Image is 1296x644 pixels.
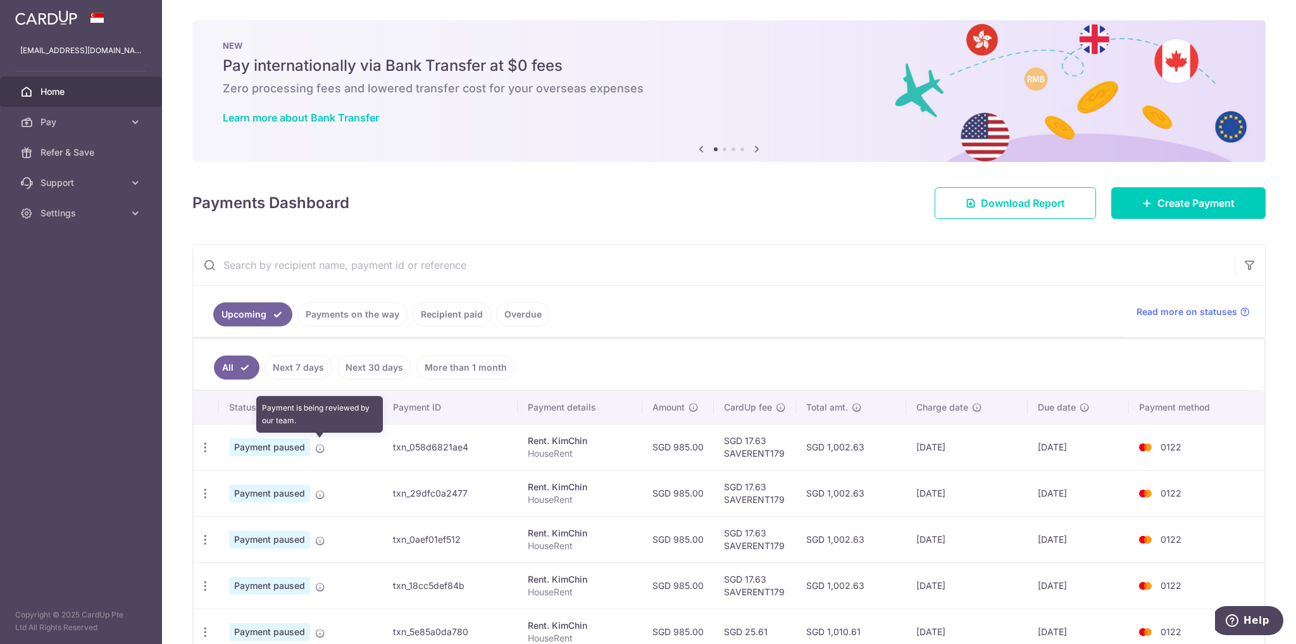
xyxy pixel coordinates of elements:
img: Bank Card [1133,486,1158,501]
td: SGD 1,002.63 [796,516,907,562]
a: More than 1 month [416,356,515,380]
span: Payment paused [229,577,310,595]
span: Payment paused [229,485,310,502]
div: Rent. KimChin [528,435,632,447]
td: txn_18cc5def84b [383,562,518,609]
div: Rent. KimChin [528,481,632,493]
span: Support [40,176,124,189]
h4: Payments Dashboard [192,192,349,214]
iframe: Opens a widget where you can find more information [1215,606,1283,638]
p: NEW [223,40,1235,51]
th: Payment ID [383,391,518,424]
h6: Zero processing fees and lowered transfer cost for your overseas expenses [223,81,1235,96]
td: SGD 17.63 SAVERENT179 [714,424,796,470]
a: Next 30 days [337,356,411,380]
a: Create Payment [1111,187,1266,219]
span: Payment paused [229,623,310,641]
div: Payment is being reviewed by our team. [256,396,383,433]
span: 0122 [1161,534,1181,545]
span: 0122 [1161,488,1181,498]
span: Status [229,401,256,414]
td: SGD 17.63 SAVERENT179 [714,470,796,516]
a: Read more on statuses [1137,306,1250,318]
td: txn_0aef01ef512 [383,516,518,562]
img: Bank Card [1133,624,1158,640]
span: Total amt. [806,401,848,414]
span: 0122 [1161,442,1181,452]
td: SGD 1,002.63 [796,562,907,609]
td: [DATE] [1028,562,1129,609]
a: Next 7 days [265,356,332,380]
td: SGD 985.00 [642,470,714,516]
img: CardUp [15,10,77,25]
td: SGD 17.63 SAVERENT179 [714,516,796,562]
input: Search by recipient name, payment id or reference [193,245,1235,285]
td: [DATE] [906,424,1027,470]
td: [DATE] [906,562,1027,609]
span: 0122 [1161,580,1181,591]
span: Home [40,85,124,98]
span: Download Report [981,195,1065,211]
span: Due date [1038,401,1076,414]
img: Bank Card [1133,532,1158,547]
td: SGD 1,002.63 [796,424,907,470]
a: Download Report [935,187,1096,219]
img: Bank Card [1133,440,1158,455]
td: SGD 17.63 SAVERENT179 [714,562,796,609]
a: Recipient paid [413,302,491,326]
span: Refer & Save [40,146,124,159]
a: Payments on the way [297,302,408,326]
span: CardUp fee [724,401,772,414]
td: txn_058d6821ae4 [383,424,518,470]
div: Rent. KimChin [528,573,632,586]
td: SGD 1,002.63 [796,470,907,516]
span: Read more on statuses [1137,306,1237,318]
td: [DATE] [1028,470,1129,516]
td: SGD 985.00 [642,424,714,470]
span: Amount [652,401,685,414]
p: [EMAIL_ADDRESS][DOMAIN_NAME] [20,44,142,57]
td: SGD 985.00 [642,562,714,609]
span: Settings [40,207,124,220]
td: txn_29dfc0a2477 [383,470,518,516]
span: 0122 [1161,626,1181,637]
td: [DATE] [1028,424,1129,470]
a: Upcoming [213,302,292,326]
p: HouseRent [528,586,632,598]
p: HouseRent [528,493,632,506]
span: Payment paused [229,531,310,548]
span: Create Payment [1157,195,1235,211]
td: [DATE] [1028,516,1129,562]
span: Pay [40,116,124,128]
img: Bank transfer banner [192,20,1266,162]
div: Rent. KimChin [528,619,632,632]
span: Payment paused [229,438,310,456]
th: Payment details [518,391,642,424]
td: SGD 985.00 [642,516,714,562]
p: HouseRent [528,540,632,552]
a: Learn more about Bank Transfer [223,111,379,124]
div: Rent. KimChin [528,527,632,540]
th: Payment method [1129,391,1264,424]
a: Overdue [496,302,550,326]
p: HouseRent [528,447,632,460]
td: [DATE] [906,470,1027,516]
img: Bank Card [1133,578,1158,593]
a: All [214,356,259,380]
h5: Pay internationally via Bank Transfer at $0 fees [223,56,1235,76]
span: Charge date [916,401,968,414]
td: [DATE] [906,516,1027,562]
